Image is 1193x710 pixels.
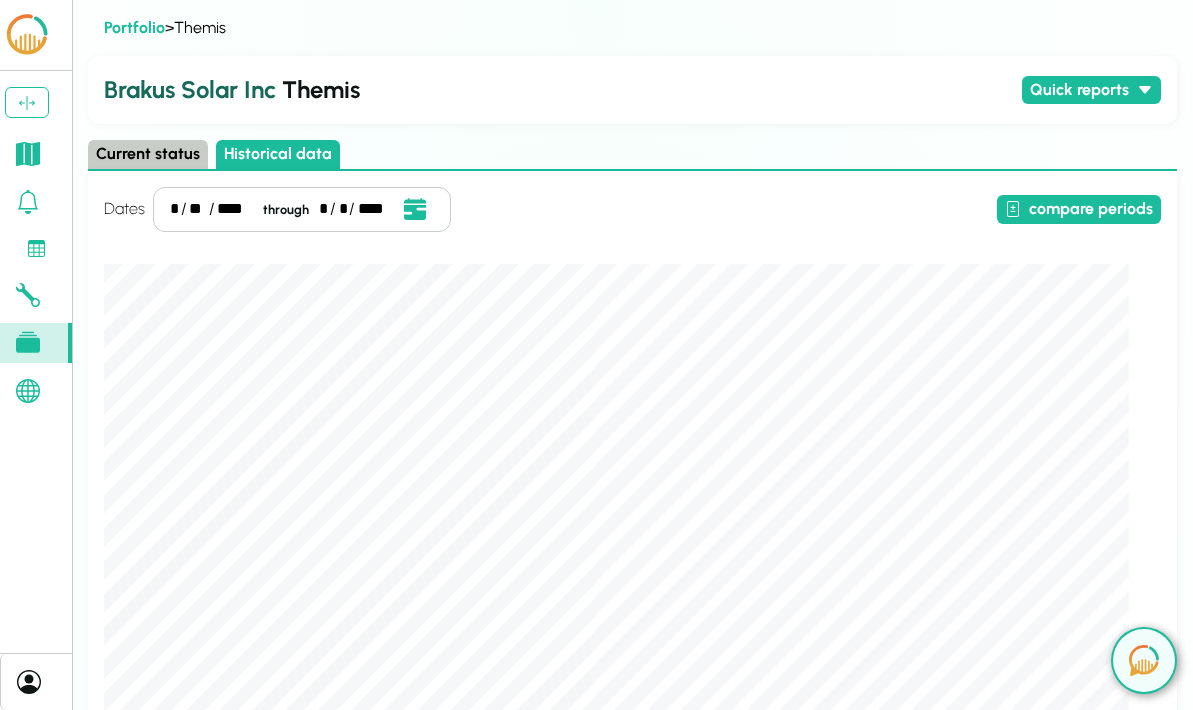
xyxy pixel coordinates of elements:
div: day, [339,197,347,221]
div: / [209,197,215,221]
h4: Dates [104,197,145,221]
div: year, [217,197,252,221]
div: / [330,197,336,221]
div: year, [358,197,393,221]
div: month, [319,197,327,221]
button: Open date picker [396,196,434,223]
div: through [255,200,317,219]
h2: Themis [104,72,1014,108]
a: Portfolio [104,18,165,37]
img: LCOE.ai [3,12,51,58]
img: open chat [1129,645,1159,676]
button: Current status [88,140,208,169]
button: Quick reports [1022,76,1161,105]
div: month, [170,197,178,221]
div: > Themis [104,16,1161,40]
button: Historical data [216,140,340,169]
div: Select page state [88,140,1177,171]
div: day, [189,197,206,221]
span: Brakus Solar Inc [104,75,276,104]
div: / [181,197,187,221]
button: compare periods [997,195,1161,224]
div: / [349,197,355,221]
